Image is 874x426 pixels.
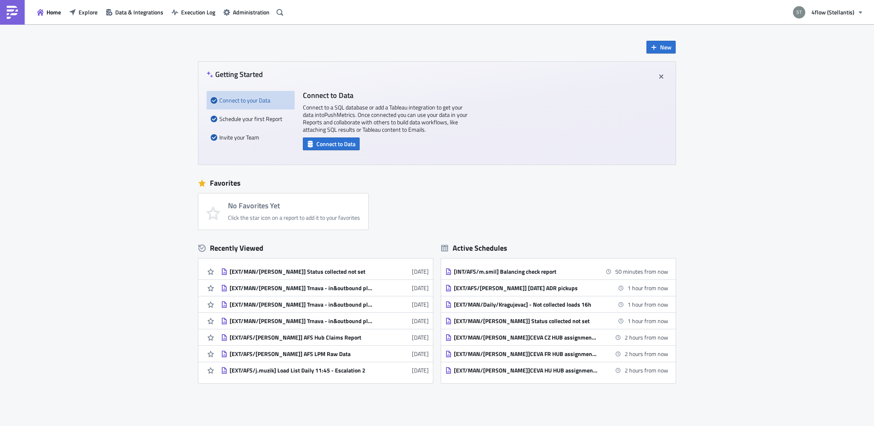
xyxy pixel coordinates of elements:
div: [EXT/MAN/[PERSON_NAME]] Status collected not set [230,268,374,275]
span: Home [46,8,61,16]
div: Active Schedules [441,243,507,253]
div: [EXT/MAN/[PERSON_NAME]] Trnava - in&outbound plate numbers 13:00 [230,301,374,308]
span: New [660,43,672,51]
a: [EXT/AFS/[PERSON_NAME]] AFS Hub Claims Report[DATE] [221,329,429,345]
div: Favorites [198,177,676,189]
h4: Getting Started [207,70,263,79]
div: [EXT/MAN/[PERSON_NAME]]CEVA CZ HUB assignment info Karagujevac [454,334,598,341]
a: [EXT/MAN/[PERSON_NAME]] Trnava - in&outbound plate numbers 13:00[DATE] [221,296,429,312]
time: 2025-08-21T07:30:06Z [412,317,429,325]
time: 2025-08-22 17:00 [625,366,668,375]
time: 2025-08-21T07:33:58Z [412,267,429,276]
a: [EXT/MAN/[PERSON_NAME]]CEVA FR HUB assignment info Karagujevac2 hours from now [445,346,668,362]
a: Connect to Data [303,139,360,147]
a: [EXT/MAN/[PERSON_NAME]] Trnava - in&outbound plate numbers 02:00[DATE] [221,280,429,296]
time: 2025-08-20T08:14:28Z [412,333,429,342]
a: [EXT/MAN/[PERSON_NAME]] Status collected not set1 hour from now [445,313,668,329]
div: [EXT/MAN/[PERSON_NAME]] Trnava - in&outbound plate numbers 02:00 [230,284,374,292]
div: Connect to your Data [211,91,291,109]
time: 2025-08-22 16:00 [628,317,668,325]
button: Connect to Data [303,137,360,150]
p: Connect to a SQL database or add a Tableau integration to get your data into PushMetrics . Once c... [303,104,467,133]
img: PushMetrics [6,6,19,19]
div: [EXT/MAN/[PERSON_NAME]]CEVA HU HUB assignment info Karagujevac [454,367,598,374]
h4: Connect to Data [303,91,467,100]
div: Invite your Team [211,128,291,147]
h4: No Favorites Yet [228,202,360,210]
span: Administration [233,8,270,16]
div: [EXT/AFS/[PERSON_NAME]] AFS LPM Raw Data [230,350,374,358]
a: [EXT/MAN/[PERSON_NAME]] Status collected not set[DATE] [221,263,429,279]
time: 2025-08-22 16:00 [628,300,668,309]
button: New [646,41,676,54]
a: [EXT/AFS/[PERSON_NAME]] [DATE] ADR pickups1 hour from now [445,280,668,296]
div: [EXT/AFS/[PERSON_NAME]] [DATE] ADR pickups [454,284,598,292]
a: [EXT/AFS/j.muzik] Load List Daily 11:45 - Escalation 2[DATE] [221,362,429,378]
div: [EXT/MAN/[PERSON_NAME]]CEVA FR HUB assignment info Karagujevac [454,350,598,358]
div: [EXT/MAN/Daily/Kragujevac] - Not collected loads 16h [454,301,598,308]
time: 2025-08-21T07:30:53Z [412,284,429,292]
span: Connect to Data [316,140,356,148]
time: 2025-08-08T08:58:22Z [412,366,429,375]
button: 4flow (Stellantis) [788,3,868,21]
time: 2025-08-21T07:30:40Z [412,300,429,309]
div: [EXT/AFS/[PERSON_NAME]] AFS Hub Claims Report [230,334,374,341]
button: Data & Integrations [102,6,167,19]
button: Administration [219,6,274,19]
div: Schedule your first Report [211,109,291,128]
button: Execution Log [167,6,219,19]
div: [EXT/AFS/j.muzik] Load List Daily 11:45 - Escalation 2 [230,367,374,374]
div: [INT/AFS/m.smil] Balancing check report [454,268,598,275]
span: 4flow (Stellantis) [811,8,854,16]
button: Home [33,6,65,19]
span: Execution Log [181,8,215,16]
a: [INT/AFS/m.smil] Balancing check report50 minutes from now [445,263,668,279]
a: [EXT/MAN/[PERSON_NAME]] Trnava - in&outbound plate numbers 21:00[DATE] [221,313,429,329]
img: Avatar [792,5,806,19]
time: 2025-08-22 17:00 [625,333,668,342]
time: 2025-08-22 16:00 [628,284,668,292]
time: 2025-08-22 15:30 [615,267,668,276]
time: 2025-08-19T13:20:31Z [412,349,429,358]
span: Explore [79,8,98,16]
a: [EXT/MAN/[PERSON_NAME]]CEVA CZ HUB assignment info Karagujevac2 hours from now [445,329,668,345]
a: [EXT/MAN/[PERSON_NAME]]CEVA HU HUB assignment info Karagujevac2 hours from now [445,362,668,378]
a: [EXT/AFS/[PERSON_NAME]] AFS LPM Raw Data[DATE] [221,346,429,362]
a: [EXT/MAN/Daily/Kragujevac] - Not collected loads 16h1 hour from now [445,296,668,312]
time: 2025-08-22 17:00 [625,349,668,358]
div: [EXT/MAN/[PERSON_NAME]] Trnava - in&outbound plate numbers 21:00 [230,317,374,325]
span: Data & Integrations [115,8,163,16]
div: [EXT/MAN/[PERSON_NAME]] Status collected not set [454,317,598,325]
div: Click the star icon on a report to add it to your favorites [228,214,360,221]
button: Explore [65,6,102,19]
div: Recently Viewed [198,242,433,254]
